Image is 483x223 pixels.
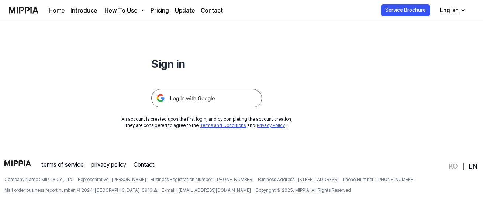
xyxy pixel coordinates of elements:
[103,6,145,15] button: How To Use
[103,6,139,15] div: How To Use
[134,160,155,169] a: Contact
[258,177,338,183] span: Business Address : [STREET_ADDRESS]
[438,6,460,15] div: English
[434,3,470,18] button: English
[91,160,126,169] a: privacy policy
[381,4,430,16] button: Service Brochure
[343,177,415,183] span: Phone Number : [PHONE_NUMBER]
[162,187,251,194] span: E-mail : [EMAIL_ADDRESS][DOMAIN_NAME]
[4,187,157,194] span: Mail order business report number: 제 2024-[GEOGRAPHIC_DATA]-0916 호
[78,177,146,183] span: Representative : [PERSON_NAME]
[4,177,73,183] span: Company Name : MIPPIA Co., Ltd.
[175,6,195,15] a: Update
[449,162,458,171] a: KO
[151,177,253,183] span: Business Registration Number : [PHONE_NUMBER]
[151,56,262,71] h1: Sign in
[257,123,285,128] a: Privacy Policy
[469,162,477,171] a: EN
[49,6,65,15] a: Home
[151,6,169,15] a: Pricing
[70,6,97,15] a: Introduce
[255,187,351,194] span: Copyright © 2025. MIPPIA. All Rights Reserved
[151,89,262,107] img: 구글 로그인 버튼
[4,160,31,166] img: logo
[121,116,292,129] div: An account is created upon the first login, and by completing the account creation, they are cons...
[201,6,223,15] a: Contact
[200,123,246,128] a: Terms and Conditions
[41,160,84,169] a: terms of service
